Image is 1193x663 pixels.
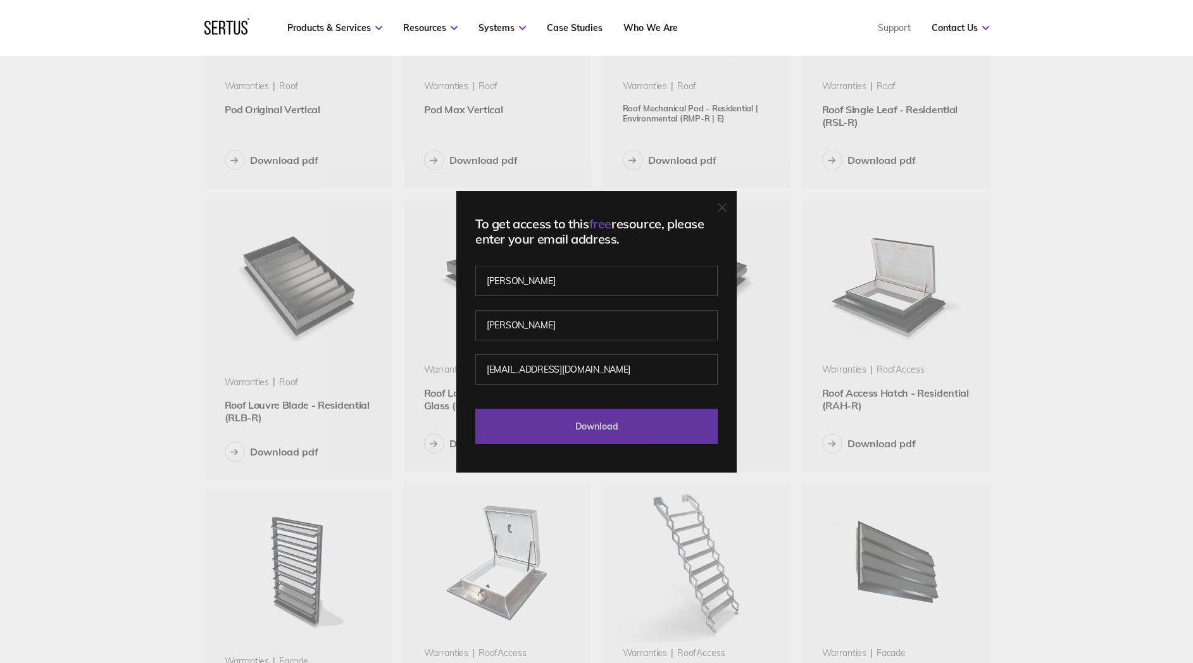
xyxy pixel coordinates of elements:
[589,216,611,232] span: free
[475,409,718,444] input: Download
[475,354,718,385] input: Work email address*
[287,22,382,34] a: Products & Services
[475,216,718,247] div: To get access to this resource, please enter your email address.
[878,22,911,34] a: Support
[478,22,526,34] a: Systems
[475,310,718,340] input: Last name*
[965,516,1193,663] iframe: Chat Widget
[623,22,678,34] a: Who We Are
[932,22,989,34] a: Contact Us
[403,22,458,34] a: Resources
[547,22,603,34] a: Case Studies
[475,266,718,296] input: First name*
